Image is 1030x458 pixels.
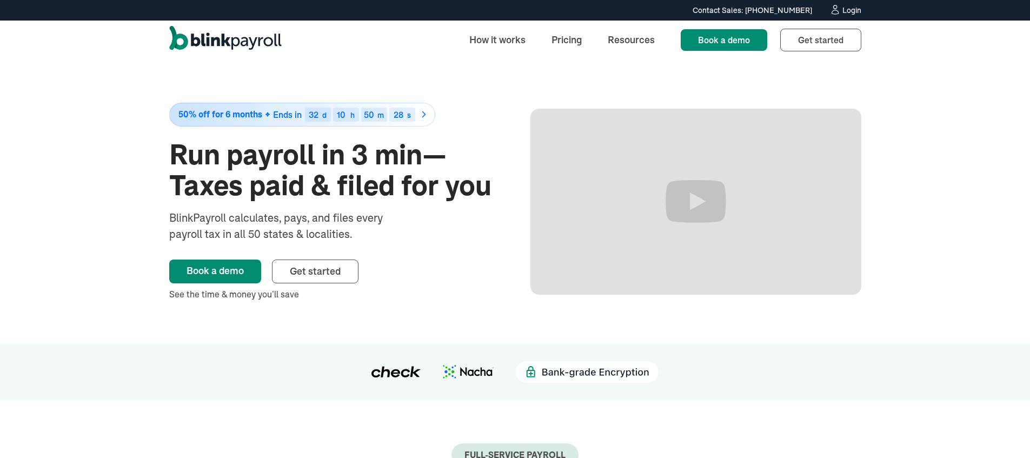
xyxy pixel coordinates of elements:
[273,109,302,120] span: Ends in
[169,140,500,201] h1: Run payroll in 3 min—Taxes paid & filed for you
[543,28,590,51] a: Pricing
[309,109,318,120] span: 32
[169,288,500,301] div: See the time & money you’ll save
[350,111,355,119] div: h
[461,28,534,51] a: How it works
[178,110,262,119] span: 50% off for 6 months
[698,35,750,45] span: Book a demo
[337,109,345,120] span: 10
[829,4,861,16] a: Login
[394,109,403,120] span: 28
[407,111,411,119] div: s
[169,210,411,242] div: BlinkPayroll calculates, pays, and files every payroll tax in all 50 states & localities.
[530,109,861,295] iframe: Run Payroll in 3 min with BlinkPayroll
[780,29,861,51] a: Get started
[798,35,843,45] span: Get started
[377,111,384,119] div: m
[169,26,282,54] a: home
[364,109,374,120] span: 50
[322,111,327,119] div: d
[599,28,663,51] a: Resources
[272,260,358,283] a: Get started
[842,6,861,14] div: Login
[169,103,500,127] a: 50% off for 6 monthsEnds in32d10h50m28s
[693,5,812,16] div: Contact Sales: [PHONE_NUMBER]
[290,265,341,277] span: Get started
[681,29,767,51] a: Book a demo
[169,260,261,283] a: Book a demo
